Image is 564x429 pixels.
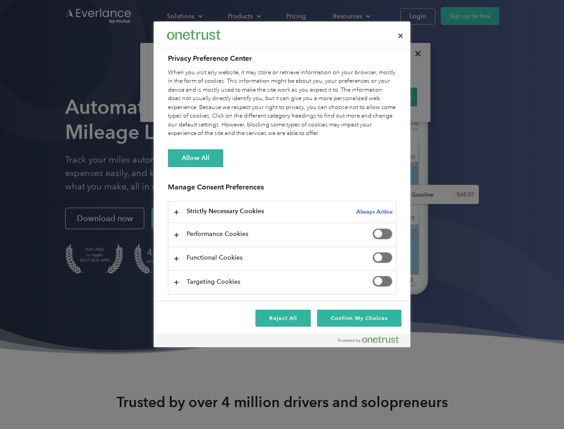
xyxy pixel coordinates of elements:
[167,30,221,39] img: Everlance
[154,21,410,347] div: Privacy Preference Center
[391,26,410,46] button: Close
[168,53,397,64] h2: Privacy Preference Center
[154,21,410,347] div: Preference center
[317,310,401,327] button: Confirm My Choices
[338,336,406,347] a: Powered by OneTrust Opens in a new Tab
[338,336,399,343] img: Powered by OneTrust Opens in a new Tab
[255,310,311,327] button: Reject All
[168,183,397,197] h3: Manage Consent Preferences
[167,26,221,44] div: Everlance
[168,149,223,167] button: Allow All
[168,68,397,138] div: When you visit any website, it may store or retrieve information on your browser, mostly in the f...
